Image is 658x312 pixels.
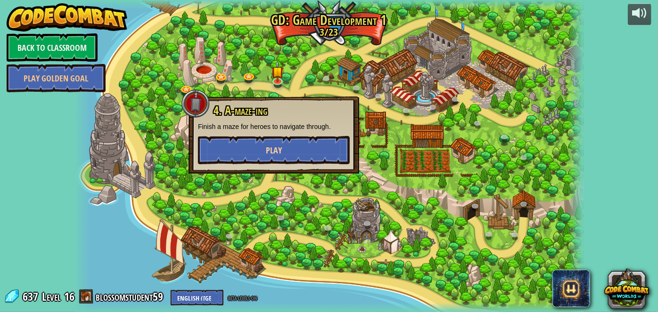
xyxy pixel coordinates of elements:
[96,289,166,304] a: blossomstudent59
[7,33,98,62] a: Back to Classroom
[7,64,106,92] a: Play Golden Goal
[214,103,267,119] span: 4. A-maze-ing
[64,289,74,304] span: 16
[42,289,61,304] span: Level
[7,3,127,32] img: CodeCombat - Learn how to code by playing a game
[271,61,284,82] img: level-banner-started.png
[198,122,350,131] p: Finish a maze for heroes to navigate through.
[198,136,350,164] button: Play
[266,144,282,156] span: Play
[628,3,651,25] button: Adjust volume
[228,293,257,302] span: beta levels on
[23,289,41,304] span: 637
